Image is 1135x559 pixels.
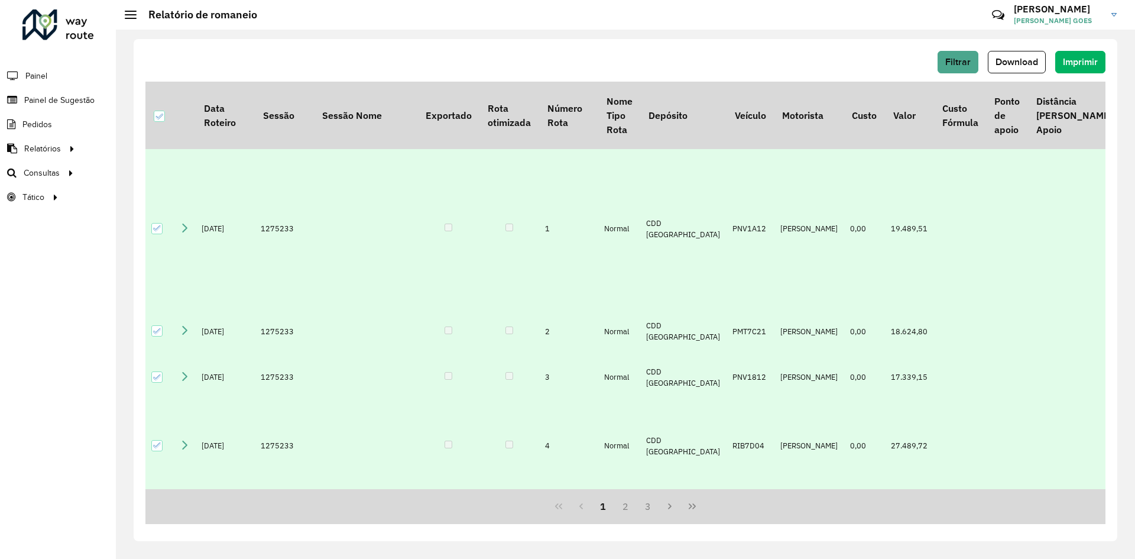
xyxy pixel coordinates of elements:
[945,57,971,67] span: Filtrar
[774,149,844,308] td: [PERSON_NAME]
[885,354,934,400] td: 17.339,15
[479,82,539,149] th: Rota otimizada
[255,354,314,400] td: 1275233
[727,149,774,308] td: PNV1A12
[598,82,640,149] th: Nome Tipo Rota
[196,149,255,308] td: [DATE]
[24,143,61,155] span: Relatórios
[844,149,885,308] td: 0,00
[844,400,885,492] td: 0,00
[640,149,727,308] td: CDD [GEOGRAPHIC_DATA]
[196,400,255,492] td: [DATE]
[885,400,934,492] td: 27.489,72
[255,82,314,149] th: Sessão
[988,51,1046,73] button: Download
[640,309,727,355] td: CDD [GEOGRAPHIC_DATA]
[986,82,1027,149] th: Ponto de apoio
[774,400,844,492] td: [PERSON_NAME]
[995,57,1038,67] span: Download
[885,82,934,149] th: Valor
[640,82,727,149] th: Depósito
[727,82,774,149] th: Veículo
[774,309,844,355] td: [PERSON_NAME]
[727,309,774,355] td: PMT7C21
[539,309,598,355] td: 2
[196,354,255,400] td: [DATE]
[844,309,885,355] td: 0,00
[255,400,314,492] td: 1275233
[417,82,479,149] th: Exportado
[885,149,934,308] td: 19.489,51
[598,354,640,400] td: Normal
[25,70,47,82] span: Painel
[137,8,257,21] h2: Relatório de romaneio
[592,495,614,518] button: 1
[196,309,255,355] td: [DATE]
[637,495,659,518] button: 3
[539,82,598,149] th: Número Rota
[885,309,934,355] td: 18.624,80
[196,82,255,149] th: Data Roteiro
[22,118,52,131] span: Pedidos
[659,495,682,518] button: Next Page
[1014,4,1102,15] h3: [PERSON_NAME]
[314,82,417,149] th: Sessão Nome
[727,354,774,400] td: PNV1812
[844,354,885,400] td: 0,00
[24,94,95,106] span: Painel de Sugestão
[539,149,598,308] td: 1
[614,495,637,518] button: 2
[774,82,844,149] th: Motorista
[727,400,774,492] td: RIB7D04
[539,354,598,400] td: 3
[1028,82,1120,149] th: Distância [PERSON_NAME] Apoio
[640,400,727,492] td: CDD [GEOGRAPHIC_DATA]
[539,400,598,492] td: 4
[24,167,60,179] span: Consultas
[1063,57,1098,67] span: Imprimir
[1014,15,1102,26] span: [PERSON_NAME] GOES
[1055,51,1105,73] button: Imprimir
[640,354,727,400] td: CDD [GEOGRAPHIC_DATA]
[22,191,44,203] span: Tático
[938,51,978,73] button: Filtrar
[255,309,314,355] td: 1275233
[598,400,640,492] td: Normal
[985,2,1011,28] a: Contato Rápido
[681,495,703,518] button: Last Page
[844,82,885,149] th: Custo
[934,82,986,149] th: Custo Fórmula
[255,149,314,308] td: 1275233
[774,354,844,400] td: [PERSON_NAME]
[598,309,640,355] td: Normal
[598,149,640,308] td: Normal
